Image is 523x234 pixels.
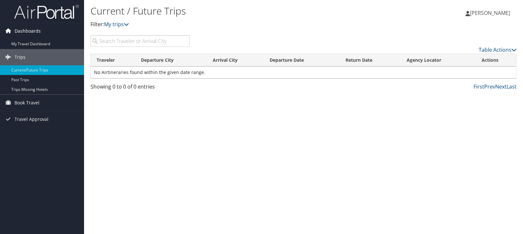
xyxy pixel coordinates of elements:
span: Travel Approval [15,111,48,127]
a: Prev [484,83,495,90]
a: First [474,83,484,90]
a: My trips [104,21,129,28]
th: Return Date: activate to sort column ascending [340,54,401,67]
th: Departure Date: activate to sort column descending [264,54,340,67]
a: Next [495,83,507,90]
p: Filter: [91,20,375,29]
h1: Current / Future Trips [91,4,375,18]
a: Table Actions [479,46,517,53]
div: Showing 0 to 0 of 0 entries [91,83,190,94]
th: Departure City: activate to sort column ascending [135,54,207,67]
a: [PERSON_NAME] [465,3,517,23]
img: airportal-logo.png [14,4,79,19]
th: Agency Locator: activate to sort column ascending [401,54,475,67]
a: Last [507,83,517,90]
th: Traveler: activate to sort column ascending [91,54,135,67]
input: Search Traveler or Arrival City [91,35,190,47]
td: No Airtineraries found within the given date range. [91,67,516,78]
span: Book Travel [15,95,39,111]
th: Arrival City: activate to sort column ascending [207,54,264,67]
th: Actions [476,54,516,67]
span: Trips [15,49,26,65]
span: [PERSON_NAME] [470,9,510,16]
span: Dashboards [15,23,41,39]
